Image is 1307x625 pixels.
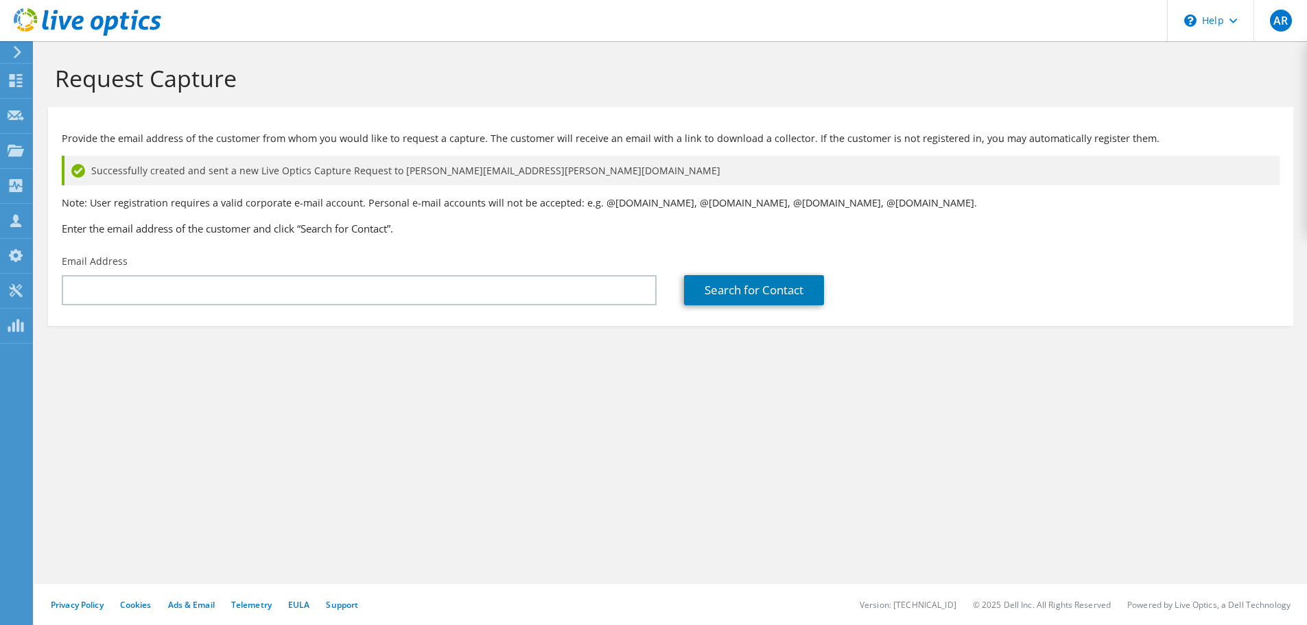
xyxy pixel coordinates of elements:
p: Provide the email address of the customer from whom you would like to request a capture. The cust... [62,131,1280,146]
span: Successfully created and sent a new Live Optics Capture Request to [PERSON_NAME][EMAIL_ADDRESS][P... [91,163,720,178]
a: Cookies [120,599,152,611]
li: © 2025 Dell Inc. All Rights Reserved [973,599,1111,611]
li: Version: [TECHNICAL_ID] [860,599,956,611]
a: EULA [288,599,309,611]
span: AR [1270,10,1292,32]
h1: Request Capture [55,64,1280,93]
a: Search for Contact [684,275,824,305]
svg: \n [1184,14,1197,27]
p: Note: User registration requires a valid corporate e-mail account. Personal e-mail accounts will ... [62,196,1280,211]
a: Telemetry [231,599,272,611]
label: Email Address [62,255,128,268]
a: Ads & Email [168,599,215,611]
h3: Enter the email address of the customer and click “Search for Contact”. [62,221,1280,236]
li: Powered by Live Optics, a Dell Technology [1127,599,1291,611]
a: Support [326,599,358,611]
a: Privacy Policy [51,599,104,611]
